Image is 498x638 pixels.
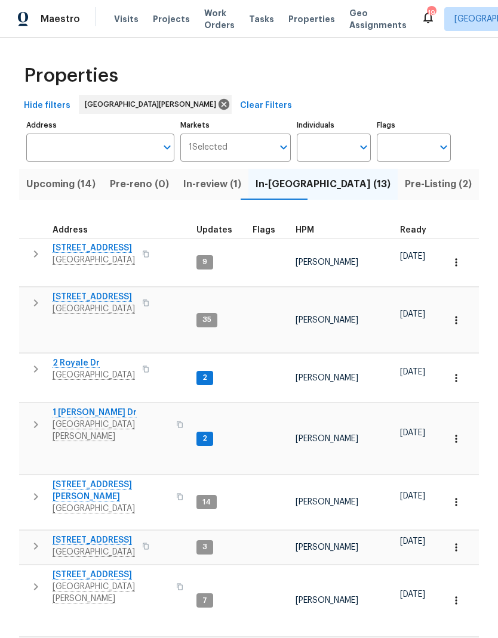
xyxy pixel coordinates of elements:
span: Flags [253,226,275,234]
div: Earliest renovation start date (first business day after COE or Checkout) [400,226,437,234]
span: Properties [288,13,335,25]
span: Upcoming (14) [26,176,96,193]
span: [DATE] [400,590,425,599]
span: [DATE] [400,537,425,546]
span: Geo Assignments [349,7,407,31]
span: [PERSON_NAME] [296,258,358,267]
span: Updates [196,226,232,234]
button: Clear Filters [235,95,297,117]
span: Pre-reno (0) [110,176,169,193]
span: [DATE] [400,252,425,261]
label: Flags [377,122,451,129]
span: [PERSON_NAME] [296,596,358,605]
span: [PERSON_NAME] [296,543,358,552]
span: [GEOGRAPHIC_DATA][PERSON_NAME] [85,98,221,110]
span: 2 [198,373,212,383]
div: 19 [427,7,435,19]
label: Markets [180,122,291,129]
span: Hide filters [24,98,70,113]
span: [PERSON_NAME] [296,316,358,324]
span: In-[GEOGRAPHIC_DATA] (13) [256,176,391,193]
span: 1 Selected [189,143,228,153]
span: Properties [24,70,118,82]
button: Open [355,139,372,156]
span: Projects [153,13,190,25]
span: Address [53,226,88,234]
span: [DATE] [400,429,425,437]
span: [DATE] [400,492,425,500]
span: Clear Filters [240,98,292,113]
button: Open [159,139,176,156]
span: [PERSON_NAME] [296,498,358,506]
div: [GEOGRAPHIC_DATA][PERSON_NAME] [79,95,232,114]
span: 3 [198,542,212,552]
label: Address [26,122,174,129]
span: Maestro [41,13,80,25]
button: Hide filters [19,95,75,117]
span: 2 [198,433,212,444]
label: Individuals [297,122,371,129]
span: Pre-Listing (2) [405,176,472,193]
button: Open [275,139,292,156]
span: 14 [198,497,216,507]
span: Ready [400,226,426,234]
span: [PERSON_NAME] [296,374,358,382]
span: [PERSON_NAME] [296,435,358,443]
span: 7 [198,596,212,606]
span: 35 [198,315,216,325]
span: [DATE] [400,368,425,376]
span: HPM [296,226,314,234]
button: Open [435,139,452,156]
span: In-review (1) [183,176,241,193]
span: [DATE] [400,310,425,318]
span: Work Orders [204,7,235,31]
span: Tasks [249,15,274,23]
span: 9 [198,257,212,267]
span: Visits [114,13,139,25]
